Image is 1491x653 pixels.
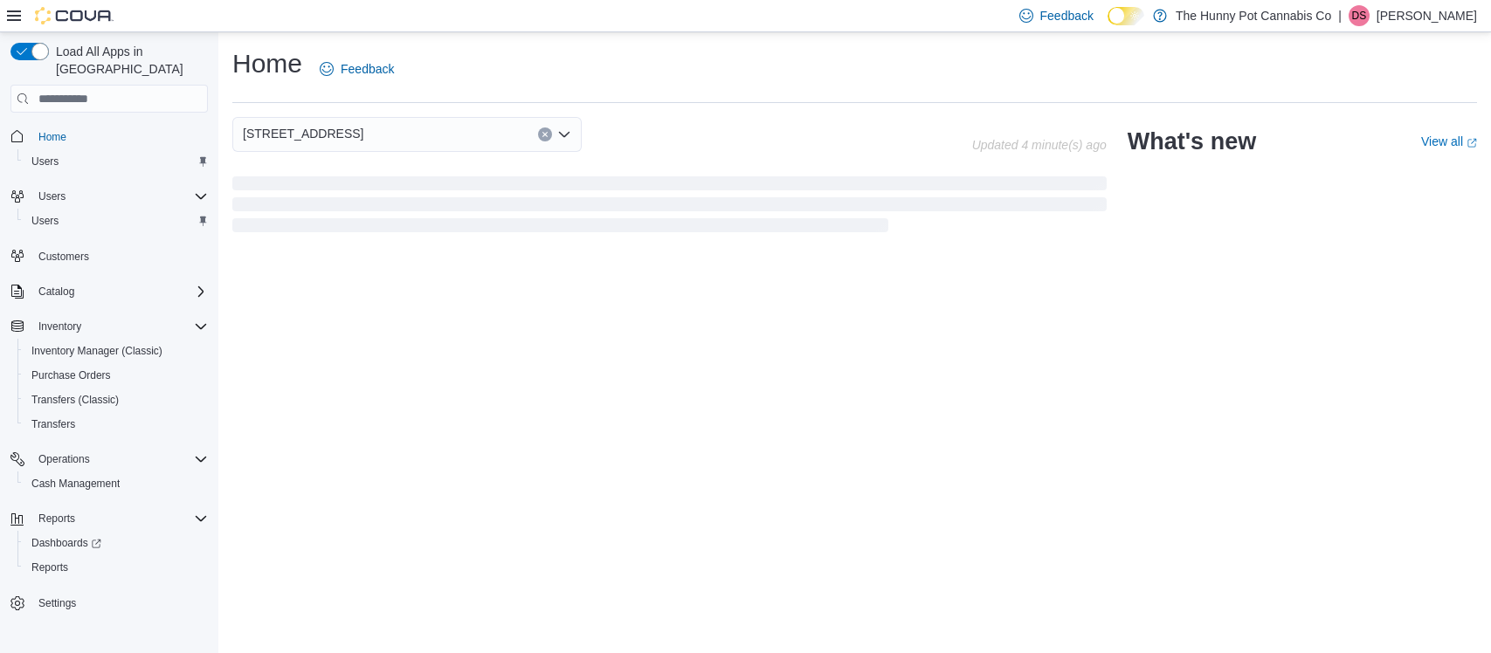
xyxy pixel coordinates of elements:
[24,533,208,553] span: Dashboards
[3,590,215,615] button: Settings
[1338,5,1342,26] p: |
[1128,127,1256,155] h2: What's new
[31,393,119,407] span: Transfers (Classic)
[31,245,208,267] span: Customers
[1108,25,1108,26] span: Dark Mode
[31,155,59,168] span: Users
[31,246,96,267] a: Customers
[49,43,208,78] span: Load All Apps in [GEOGRAPHIC_DATA]
[1352,5,1367,26] span: DS
[31,417,75,431] span: Transfers
[3,184,215,209] button: Users
[3,244,215,269] button: Customers
[1421,134,1477,148] a: View allExternal link
[38,320,81,333] span: Inventory
[341,60,394,78] span: Feedback
[3,447,215,471] button: Operations
[24,473,208,494] span: Cash Management
[24,473,127,494] a: Cash Management
[24,557,75,578] a: Reports
[31,186,72,207] button: Users
[1377,5,1477,26] p: [PERSON_NAME]
[38,130,66,144] span: Home
[31,316,88,337] button: Inventory
[38,250,89,264] span: Customers
[35,7,114,24] img: Cova
[31,186,208,207] span: Users
[24,533,108,553] a: Dashboards
[1349,5,1370,26] div: Dayton Sobon
[31,281,81,302] button: Catalog
[17,412,215,436] button: Transfers
[24,210,208,231] span: Users
[31,127,73,148] a: Home
[31,214,59,228] span: Users
[24,340,169,361] a: Inventory Manager (Classic)
[17,555,215,580] button: Reports
[31,281,208,302] span: Catalog
[243,123,363,144] span: [STREET_ADDRESS]
[24,365,118,386] a: Purchase Orders
[17,209,215,233] button: Users
[3,279,215,304] button: Catalog
[3,123,215,148] button: Home
[31,316,208,337] span: Inventory
[24,389,208,410] span: Transfers (Classic)
[313,52,401,86] a: Feedback
[17,149,215,174] button: Users
[232,180,1107,236] span: Loading
[31,508,82,529] button: Reports
[24,365,208,386] span: Purchase Orders
[557,127,571,141] button: Open list of options
[31,449,97,470] button: Operations
[38,285,74,299] span: Catalog
[232,46,302,81] h1: Home
[31,449,208,470] span: Operations
[38,189,66,203] span: Users
[31,593,83,614] a: Settings
[1040,7,1094,24] span: Feedback
[31,560,68,574] span: Reports
[24,210,66,231] a: Users
[17,363,215,388] button: Purchase Orders
[24,557,208,578] span: Reports
[24,414,82,435] a: Transfers
[1467,138,1477,148] svg: External link
[1108,7,1144,25] input: Dark Mode
[24,151,66,172] a: Users
[31,125,208,147] span: Home
[24,340,208,361] span: Inventory Manager (Classic)
[3,314,215,339] button: Inventory
[31,344,162,358] span: Inventory Manager (Classic)
[17,339,215,363] button: Inventory Manager (Classic)
[31,368,111,382] span: Purchase Orders
[24,389,126,410] a: Transfers (Classic)
[31,536,101,550] span: Dashboards
[1176,5,1331,26] p: The Hunny Pot Cannabis Co
[24,414,208,435] span: Transfers
[17,471,215,496] button: Cash Management
[31,508,208,529] span: Reports
[31,592,208,614] span: Settings
[17,388,215,412] button: Transfers (Classic)
[38,512,75,526] span: Reports
[972,138,1107,152] p: Updated 4 minute(s) ago
[38,596,76,610] span: Settings
[24,151,208,172] span: Users
[38,452,90,466] span: Operations
[538,127,552,141] button: Clear input
[31,477,120,491] span: Cash Management
[3,506,215,531] button: Reports
[17,531,215,555] a: Dashboards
